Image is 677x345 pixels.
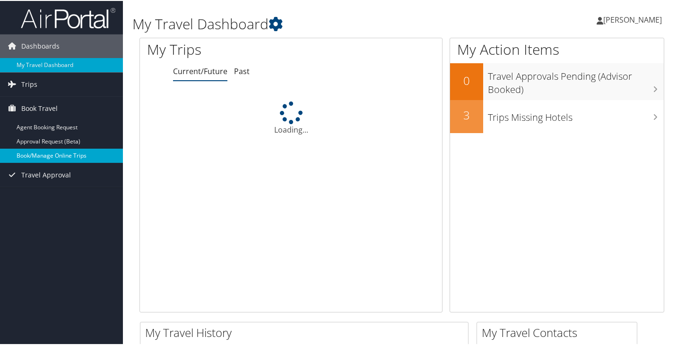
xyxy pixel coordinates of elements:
[450,39,664,59] h1: My Action Items
[234,65,250,76] a: Past
[450,62,664,99] a: 0Travel Approvals Pending (Advisor Booked)
[21,96,58,119] span: Book Travel
[450,72,483,88] h2: 0
[597,5,671,33] a: [PERSON_NAME]
[145,324,468,340] h2: My Travel History
[450,99,664,132] a: 3Trips Missing Hotels
[488,64,664,95] h3: Travel Approvals Pending (Advisor Booked)
[140,101,442,135] div: Loading...
[173,65,227,76] a: Current/Future
[147,39,309,59] h1: My Trips
[21,6,115,28] img: airportal-logo.png
[21,162,71,186] span: Travel Approval
[488,105,664,123] h3: Trips Missing Hotels
[21,72,37,95] span: Trips
[21,34,60,57] span: Dashboards
[482,324,637,340] h2: My Travel Contacts
[132,13,492,33] h1: My Travel Dashboard
[450,106,483,122] h2: 3
[603,14,662,24] span: [PERSON_NAME]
